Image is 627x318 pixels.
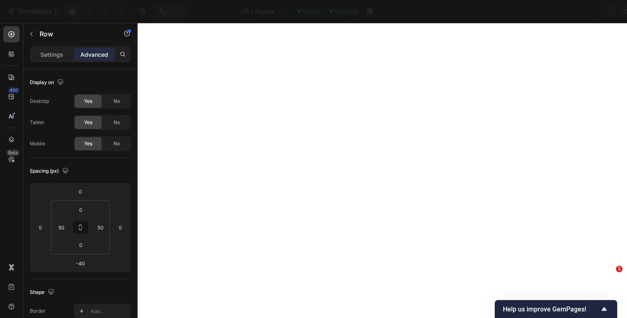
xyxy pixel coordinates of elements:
button: Assigned Products [462,3,539,20]
div: Publish [580,7,600,16]
input: 50px [55,221,67,233]
input: 0 [72,185,89,198]
span: No [113,140,120,147]
div: Beta [6,149,20,156]
span: Yes [84,140,92,147]
span: Help us improve GemPages! [503,305,599,313]
input: -40 [72,257,89,269]
span: 1 [616,266,623,272]
div: Add... [91,308,129,315]
input: 50px [94,221,107,233]
span: Published [334,8,357,15]
div: 450 [8,87,20,93]
div: Tablet [30,119,44,126]
div: Spacing (px) [30,166,70,177]
input: 0px [73,204,89,216]
span: Yes [84,98,92,105]
div: Border [30,307,46,315]
button: 7 [3,3,61,20]
iframe: Design area [138,23,627,318]
p: Settings [40,50,63,59]
iframe: Intercom live chat [599,278,619,298]
button: Publish [573,3,607,20]
input: 0 [34,221,47,233]
input: 0 [114,221,127,233]
button: Show survey - Help us improve GemPages! [503,304,609,314]
p: 7 [53,7,57,16]
span: Default [302,8,320,15]
div: Desktop [30,98,49,105]
span: No [113,119,120,126]
button: Save [543,3,569,20]
p: Advanced [80,50,108,59]
div: Shape [30,287,56,298]
input: 0px [73,239,89,251]
div: Display on [30,77,65,88]
div: Mobile [30,140,45,147]
span: Yes [84,119,92,126]
span: Assigned Products [469,7,521,16]
span: Produit [255,7,275,16]
p: Row [40,29,109,39]
span: No [113,98,120,105]
span: Save [549,8,563,15]
div: Undo/Redo [154,3,187,20]
span: / [251,7,253,16]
